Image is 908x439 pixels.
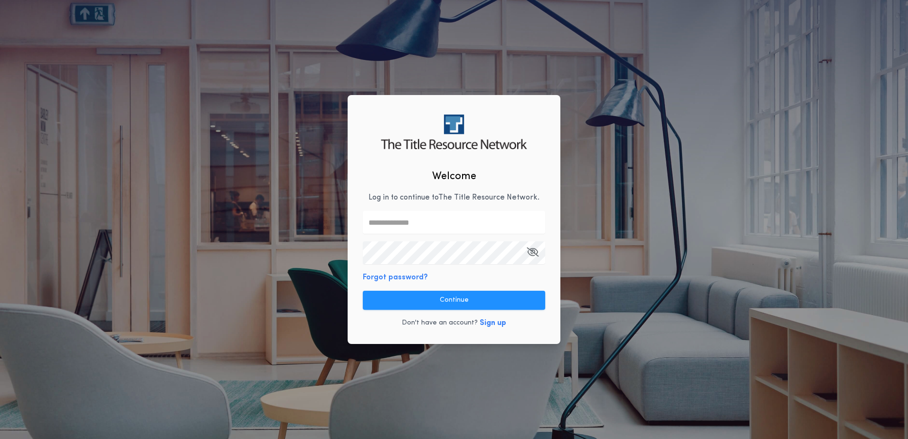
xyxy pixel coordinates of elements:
[369,192,539,203] p: Log in to continue to The Title Resource Network .
[432,169,476,184] h2: Welcome
[402,318,478,328] p: Don't have an account?
[363,291,545,310] button: Continue
[381,115,527,149] img: logo
[363,272,428,283] button: Forgot password?
[480,317,506,329] button: Sign up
